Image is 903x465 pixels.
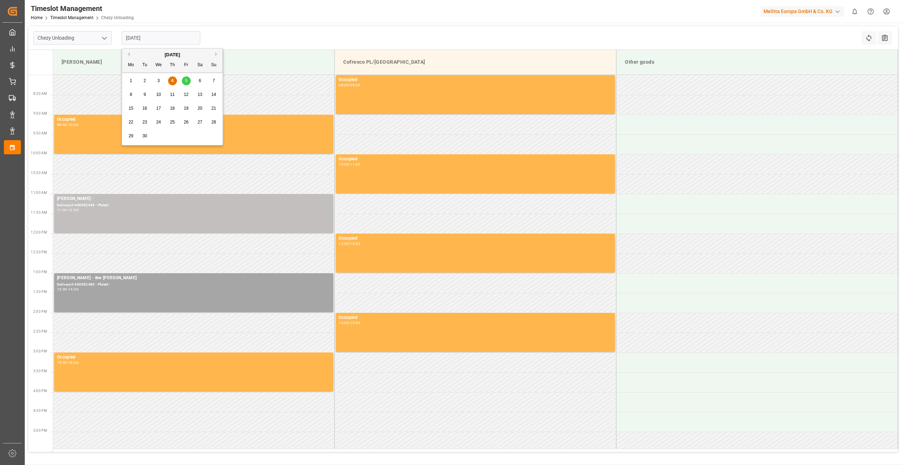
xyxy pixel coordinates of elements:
div: Melitta Europa GmbH & Co. KG [761,6,844,17]
span: 10:30 AM [31,171,47,175]
span: 7 [213,78,215,83]
input: DD-MM-YYYY [122,31,200,45]
div: Th [168,61,177,70]
div: Choose Friday, September 26th, 2025 [182,118,191,127]
div: Choose Thursday, September 18th, 2025 [168,104,177,113]
span: 2 [144,78,146,83]
div: Choose Sunday, September 14th, 2025 [209,90,218,99]
div: 15:00 [57,361,67,364]
span: 20 [197,106,202,111]
button: open menu [99,33,109,44]
div: Choose Sunday, September 21st, 2025 [209,104,218,113]
span: 9:00 AM [33,111,47,115]
div: 11:00 [350,163,360,166]
a: Timeslot Management [50,15,93,20]
span: 11:30 AM [31,211,47,214]
span: 9:30 AM [33,131,47,135]
span: 27 [197,120,202,125]
div: month 2025-09 [124,74,221,143]
span: 29 [128,133,133,138]
div: Choose Wednesday, September 10th, 2025 [154,90,163,99]
div: Choose Tuesday, September 9th, 2025 [140,90,149,99]
div: Occupied [339,156,612,163]
span: 21 [211,106,216,111]
span: 5 [185,78,188,83]
div: 15:00 [350,321,360,325]
span: 11:00 AM [31,191,47,195]
div: Choose Friday, September 19th, 2025 [182,104,191,113]
span: 26 [184,120,188,125]
span: 18 [170,106,174,111]
button: Previous Month [126,52,130,56]
button: show 0 new notifications [847,4,863,19]
span: 4:30 PM [33,409,47,413]
span: 12:00 PM [31,230,47,234]
div: Choose Friday, September 12th, 2025 [182,90,191,99]
div: Choose Monday, September 22nd, 2025 [127,118,136,127]
div: Choose Monday, September 8th, 2025 [127,90,136,99]
div: Mo [127,61,136,70]
span: 12:30 PM [31,250,47,254]
span: 3:30 PM [33,369,47,373]
input: Type to search/select [33,31,112,45]
span: 3:00 PM [33,349,47,353]
div: Choose Thursday, September 4th, 2025 [168,76,177,85]
div: Choose Wednesday, September 17th, 2025 [154,104,163,113]
div: Choose Saturday, September 13th, 2025 [196,90,205,99]
div: Choose Tuesday, September 16th, 2025 [140,104,149,113]
div: Other goods [622,56,892,69]
div: Sa [196,61,205,70]
div: We [154,61,163,70]
div: Occupied [339,76,612,84]
span: 10 [156,92,161,97]
div: - [349,163,350,166]
div: Delivery#:400052485 - Plate#: [57,282,330,288]
span: 17 [156,106,161,111]
span: 1 [130,78,132,83]
div: Timeslot Management [31,3,134,14]
div: 13:00 [57,288,67,291]
span: 23 [142,120,147,125]
div: Occupied [339,314,612,321]
div: 14:00 [68,288,79,291]
span: 24 [156,120,161,125]
div: - [349,321,350,325]
div: 09:00 [57,123,67,126]
button: Help Center [863,4,879,19]
div: Choose Thursday, September 25th, 2025 [168,118,177,127]
div: Choose Monday, September 1st, 2025 [127,76,136,85]
span: 2:30 PM [33,329,47,333]
div: [PERSON_NAME] - lkw [PERSON_NAME] [57,275,330,282]
span: 5:00 PM [33,429,47,432]
div: Delivery#:400052449 - Plate#: [57,202,330,208]
span: 13 [197,92,202,97]
span: 1:30 PM [33,290,47,294]
span: 9 [144,92,146,97]
div: Choose Wednesday, September 3rd, 2025 [154,76,163,85]
span: 14 [211,92,216,97]
div: Choose Monday, September 15th, 2025 [127,104,136,113]
button: Next Month [215,52,219,56]
div: - [67,288,68,291]
div: - [67,208,68,212]
div: Choose Tuesday, September 30th, 2025 [140,132,149,140]
span: 15 [128,106,133,111]
div: [DATE] [122,51,223,58]
div: Choose Saturday, September 20th, 2025 [196,104,205,113]
span: 12 [184,92,188,97]
span: 16 [142,106,147,111]
a: Home [31,15,42,20]
span: 2:00 PM [33,310,47,314]
span: 22 [128,120,133,125]
span: 10:00 AM [31,151,47,155]
span: 11 [170,92,174,97]
div: 09:00 [350,84,360,87]
div: Choose Thursday, September 11th, 2025 [168,90,177,99]
div: Choose Monday, September 29th, 2025 [127,132,136,140]
div: Choose Sunday, September 7th, 2025 [209,76,218,85]
div: [PERSON_NAME] - [57,195,330,202]
div: Fr [182,61,191,70]
div: 13:00 [350,242,360,245]
span: 8:30 AM [33,92,47,96]
div: 16:00 [68,361,79,364]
